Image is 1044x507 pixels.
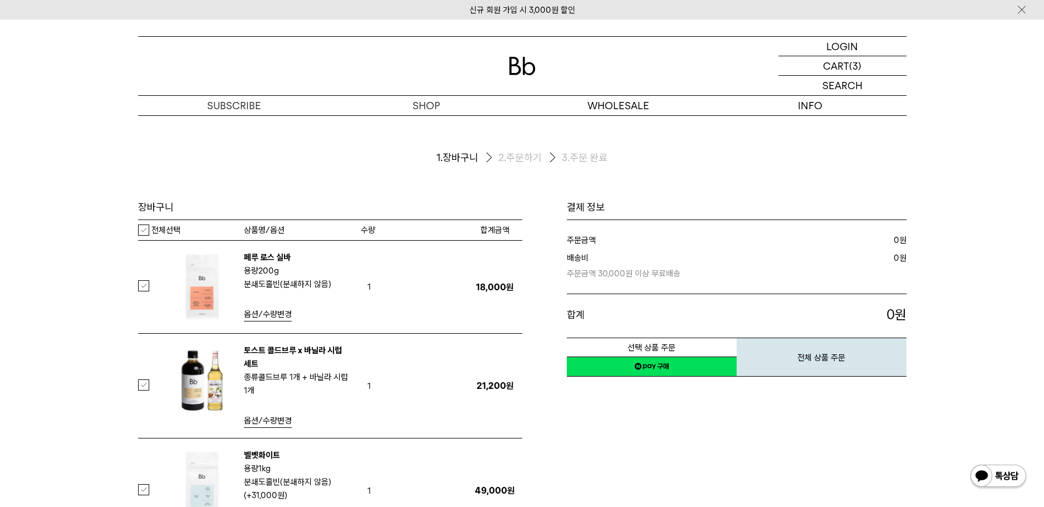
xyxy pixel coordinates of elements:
a: 옵션/수량변경 [244,414,292,428]
strong: (+31,000원) [244,490,287,500]
dd: 원 [787,251,906,280]
img: 토스트 콜드브루 x 바닐라 시럽 세트 [166,344,238,416]
a: SHOP [330,96,522,115]
p: INFO [714,96,906,115]
h3: 장바구니 [138,201,522,214]
span: 0 [886,306,895,323]
img: 페루 로스 실바 [166,251,238,323]
img: 로고 [509,57,536,75]
img: 카카오톡 채널 1:1 채팅 버튼 [969,464,1027,490]
li: 장바구니 [437,149,498,167]
a: 벨벳화이트 [244,450,280,460]
button: 선택 상품 주문 [567,338,737,357]
span: 2. [498,151,506,164]
b: 홀빈(분쇄하지 않음) [266,279,331,289]
b: 콜드브루 1개 + 바닐라 시럽 1개 [244,372,348,396]
p: 49,000원 [468,485,522,496]
dt: 합계 [567,305,736,324]
a: LOGIN [778,37,906,56]
button: 전체 상품 주문 [737,338,906,377]
b: 200g [258,266,279,276]
p: 주문금액 30,000원 이상 무료배송 [567,265,787,280]
span: 옵션/수량변경 [244,416,292,426]
p: CART [823,56,849,75]
dt: 주문금액 [567,233,745,247]
a: CART (3) [778,56,906,76]
a: 토스트 콜드브루 x 바닐라 시럽 세트 [244,345,342,369]
a: 새창 [567,357,737,377]
dd: 원 [744,233,906,247]
p: 18,000원 [468,282,522,292]
p: 21,200원 [468,381,522,391]
span: 1 [361,482,378,499]
th: 상품명/옵션 [244,220,361,240]
span: 1 [361,279,378,295]
span: 1. [437,151,443,164]
p: (3) [849,56,861,75]
p: 분쇄도 [244,277,355,291]
p: LOGIN [826,37,858,56]
a: 페루 로스 실바 [244,252,291,262]
p: 용량 [244,462,355,475]
label: 전체선택 [138,225,180,236]
dt: 배송비 [567,251,787,280]
strong: 0 [894,235,899,245]
th: 합계금액 [468,220,522,240]
li: 주문 완료 [562,151,607,164]
span: 옵션/수량변경 [244,309,292,319]
span: 1 [361,378,378,394]
li: 주문하기 [498,149,562,167]
p: 용량 [244,264,355,277]
a: SUBSCRIBE [138,96,330,115]
b: 1kg [258,464,271,474]
p: 분쇄도 [244,475,355,502]
a: 옵션/수량변경 [244,308,292,321]
p: 원 [736,305,906,324]
p: WHOLESALE [522,96,714,115]
th: 수량 [361,220,468,240]
b: 홀빈(분쇄하지 않음) [266,477,331,487]
h1: 결제 정보 [567,201,906,214]
a: 신규 회원 가입 시 3,000원 할인 [469,5,575,15]
span: 3. [562,151,570,164]
strong: 0 [894,253,899,263]
p: SEARCH [822,76,862,95]
p: 종류 [244,370,355,397]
